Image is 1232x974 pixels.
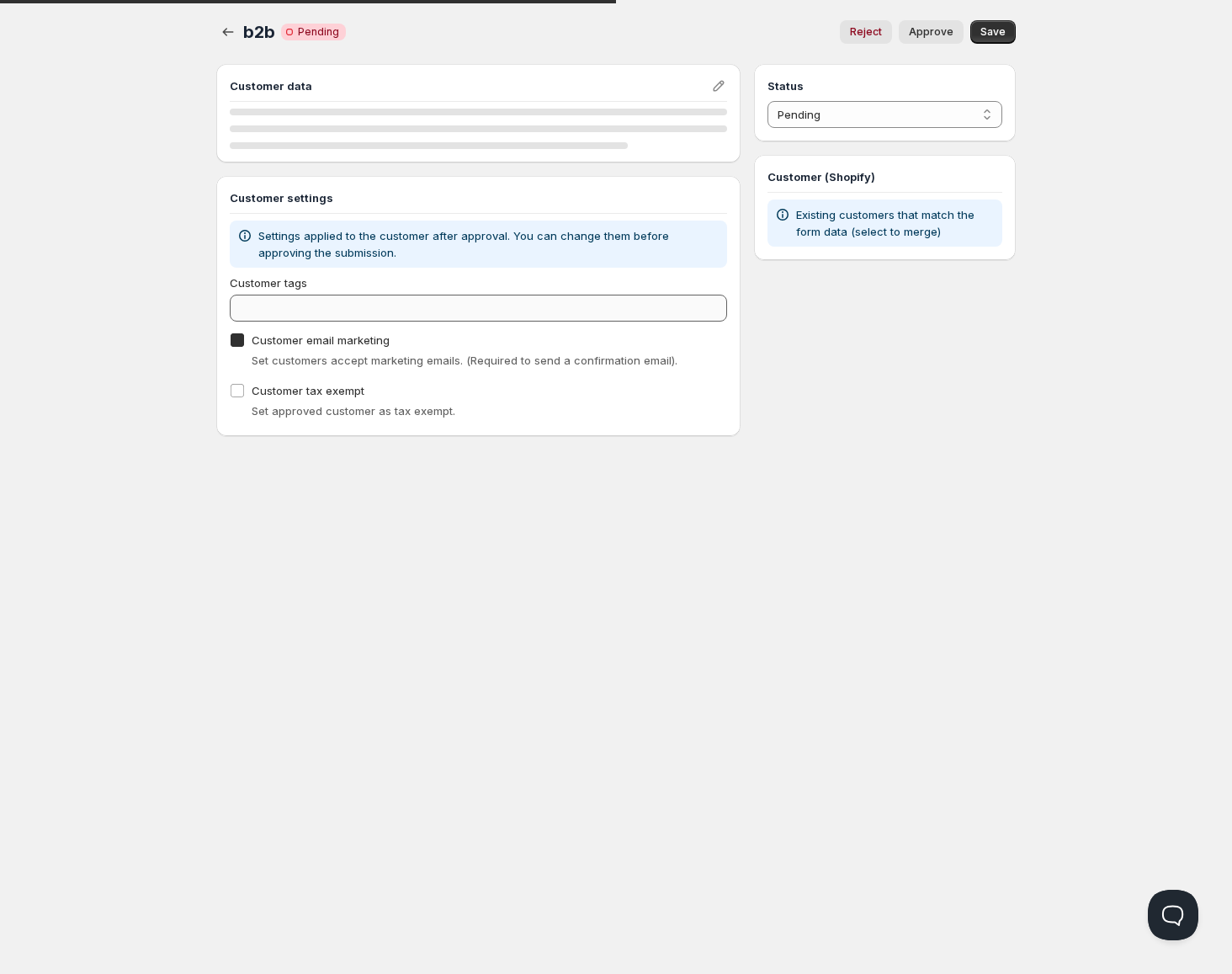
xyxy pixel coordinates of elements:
span: Set customers accept marketing emails. (Required to send a confirmation email). [252,354,677,367]
span: Save [980,25,1006,39]
p: Settings applied to the customer after approval. You can change them before approving the submiss... [258,227,720,261]
span: b2b [243,22,274,42]
iframe: Help Scout Beacon - Open [1148,890,1198,940]
span: Customer tax exempt [252,384,364,397]
button: Reject [840,20,892,44]
p: Existing customers that match the form data (select to merge) [796,206,996,240]
h3: Customer settings [230,189,727,206]
h3: Status [767,77,1002,94]
span: Approve [909,25,953,39]
span: Reject [850,25,882,39]
button: Approve [899,20,964,44]
span: Customer email marketing [252,333,390,347]
button: Edit [707,74,730,98]
h3: Customer (Shopify) [767,168,1002,185]
h3: Customer data [230,77,710,94]
button: Save [970,20,1016,44]
span: Set approved customer as tax exempt. [252,404,455,418]
span: Customer tags [230,276,307,290]
span: Pending [298,25,339,39]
